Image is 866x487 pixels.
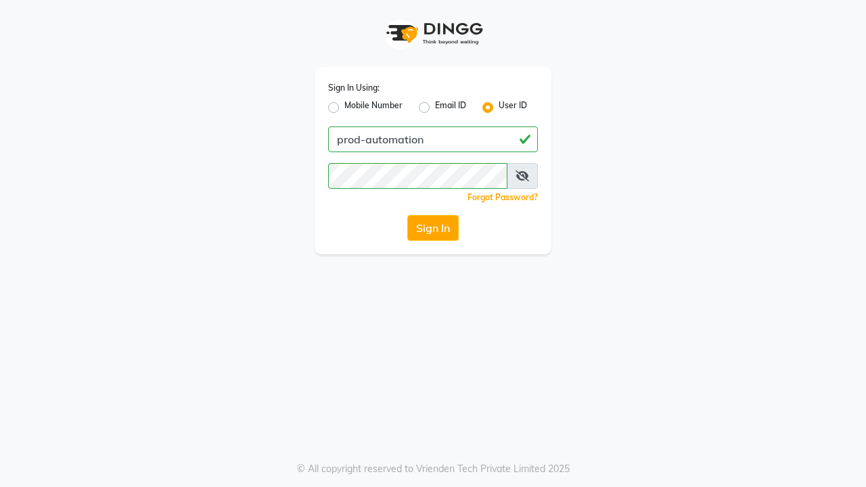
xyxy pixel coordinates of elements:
[468,192,538,202] a: Forgot Password?
[344,99,403,116] label: Mobile Number
[328,126,538,152] input: Username
[435,99,466,116] label: Email ID
[499,99,527,116] label: User ID
[407,215,459,241] button: Sign In
[328,82,380,94] label: Sign In Using:
[379,14,487,53] img: logo1.svg
[328,163,507,189] input: Username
